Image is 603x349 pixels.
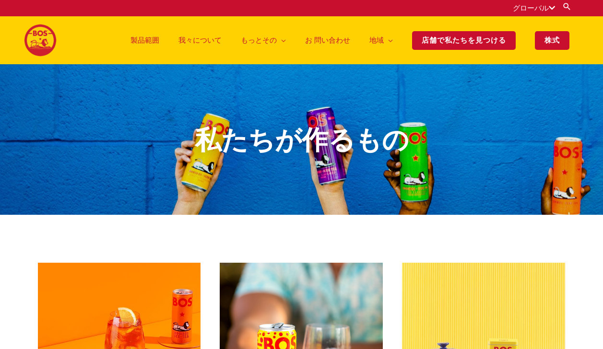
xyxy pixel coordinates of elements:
font: グローバル [513,4,549,12]
span: もっとその [241,26,277,55]
div: 私たちが作るもの [195,127,409,153]
span: お 問い合わせ [305,26,350,55]
a: 我々について [169,16,231,64]
a: 株式 [525,16,579,64]
span: 製品範囲 [130,26,159,55]
a: 店舗で私たちを見つける [402,16,525,64]
span: 株式 [535,31,569,50]
a: もっとその [231,16,296,64]
a: お 問い合わせ [296,16,360,64]
a: 製品範囲 [121,16,169,64]
span: 店舗で私たちを見つける [412,31,516,50]
img: BOSロゴファイナル-200px [24,24,57,57]
a: 地域 [360,16,402,64]
a: グローバル [513,4,555,12]
span: 我々について [178,26,222,55]
a: 検索ボタン [562,2,572,11]
nav: サイトナビゲーション [114,16,579,64]
span: 地域 [369,26,384,55]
